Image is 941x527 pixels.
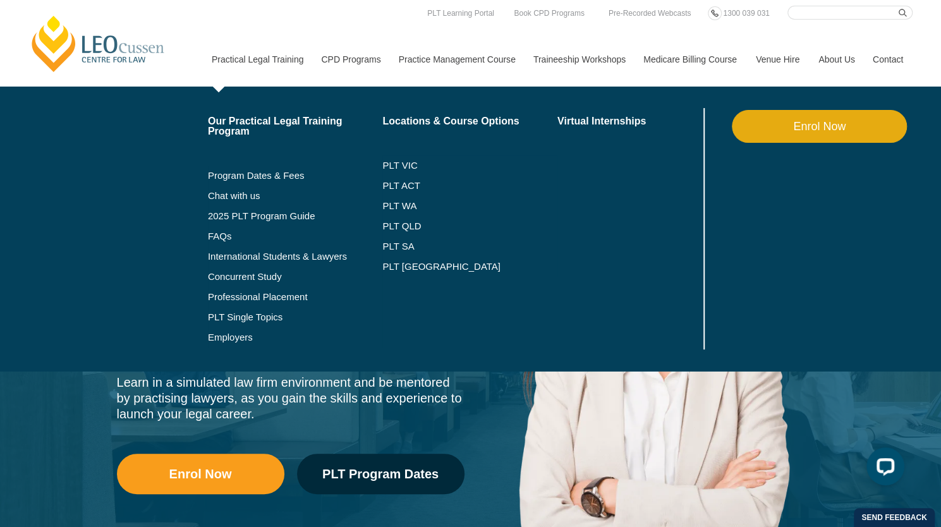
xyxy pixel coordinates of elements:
iframe: LiveChat chat widget [856,442,909,495]
div: Learn in a simulated law firm environment and be mentored by practising lawyers, as you gain the ... [117,375,464,422]
a: Medicare Billing Course [634,32,746,87]
a: Book CPD Programs [511,6,587,20]
a: About Us [809,32,863,87]
span: PLT Program Dates [322,468,439,480]
a: 2025 PLT Program Guide [208,211,351,221]
a: Practical Legal Training [202,32,312,87]
a: Employers [208,332,383,342]
a: PLT QLD [382,221,557,231]
a: CPD Programs [312,32,389,87]
a: PLT ACT [382,181,557,191]
a: Locations & Course Options [382,116,557,126]
a: Practice Management Course [389,32,524,87]
span: 1300 039 031 [723,9,769,18]
a: 1300 039 031 [720,6,772,20]
a: Traineeship Workshops [524,32,634,87]
a: Program Dates & Fees [208,171,383,181]
a: Our Practical Legal Training Program [208,116,383,136]
a: PLT Single Topics [208,312,383,322]
a: [PERSON_NAME] Centre for Law [28,14,168,73]
a: PLT SA [382,241,557,251]
a: International Students & Lawyers [208,251,383,262]
span: Enrol Now [169,468,232,480]
a: Professional Placement [208,292,383,302]
a: PLT [GEOGRAPHIC_DATA] [382,262,557,272]
a: PLT WA [382,201,526,211]
a: PLT Program Dates [297,454,464,494]
a: PLT VIC [382,161,557,171]
a: Virtual Internships [557,116,701,126]
a: Enrol Now [732,110,907,143]
a: Chat with us [208,191,383,201]
a: Enrol Now [117,454,284,494]
a: Concurrent Study [208,272,383,282]
a: Pre-Recorded Webcasts [605,6,695,20]
a: Venue Hire [746,32,809,87]
a: FAQs [208,231,383,241]
a: Contact [863,32,913,87]
a: PLT Learning Portal [424,6,497,20]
